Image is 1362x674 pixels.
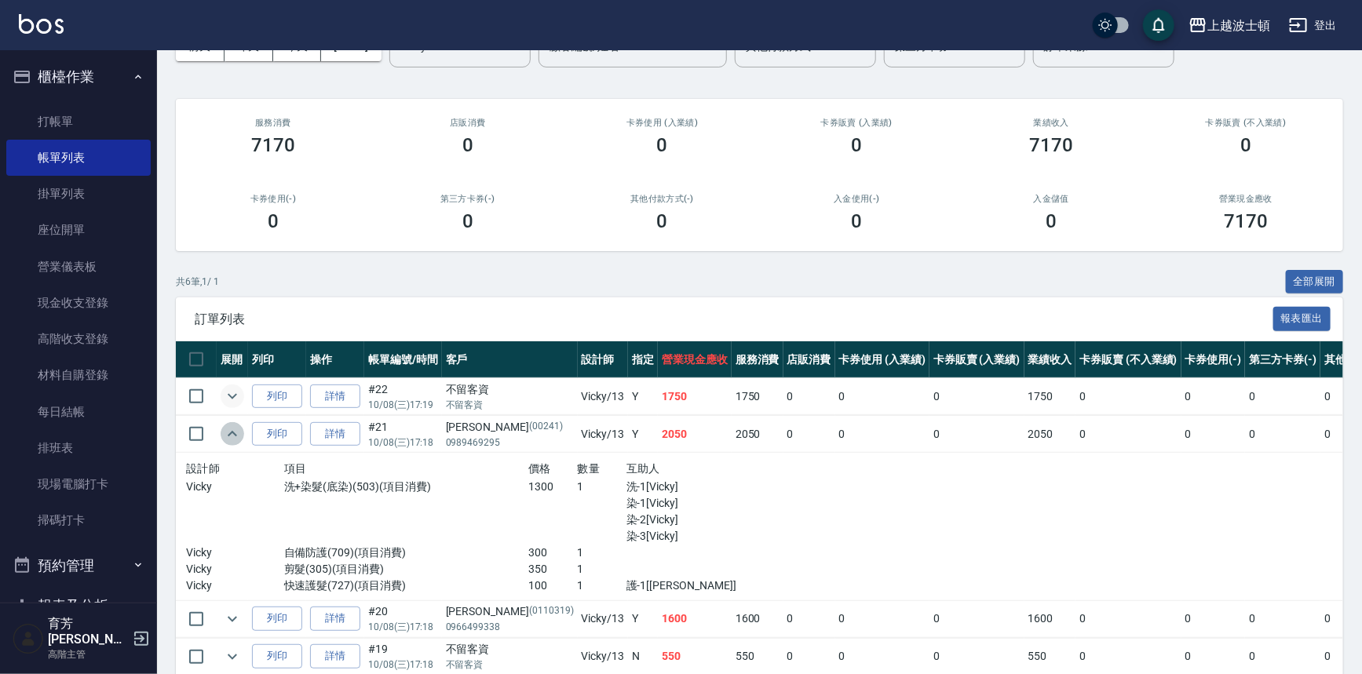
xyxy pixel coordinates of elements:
h2: 卡券販賣 (不入業績) [1167,118,1324,128]
button: 列印 [252,422,302,446]
div: 不留客資 [446,381,574,398]
td: 1750 [658,378,732,415]
td: 1600 [658,600,732,637]
td: #22 [364,378,442,415]
p: 1 [577,479,626,495]
div: [PERSON_NAME] [446,419,574,435]
td: 0 [929,600,1024,637]
p: 0989469295 [446,435,574,450]
h3: 0 [268,210,279,232]
td: 0 [929,378,1024,415]
th: 業績收入 [1024,341,1076,378]
h2: 卡券使用 (入業績) [584,118,741,128]
button: save [1143,9,1174,41]
th: 營業現金應收 [658,341,732,378]
td: 1600 [732,600,783,637]
h2: 第三方卡券(-) [389,194,546,204]
button: expand row [221,607,244,631]
td: Y [628,416,658,453]
button: 列印 [252,644,302,669]
h2: 卡券使用(-) [195,194,352,204]
a: 報表匯出 [1273,311,1331,326]
p: 染-3[Vicky] [626,528,773,545]
td: 0 [1075,416,1181,453]
td: 0 [1181,378,1246,415]
span: 數量 [577,462,600,475]
h3: 0 [851,210,862,232]
td: #20 [364,600,442,637]
td: 0 [1075,378,1181,415]
p: 1 [577,577,626,594]
p: 100 [528,577,577,594]
h3: 0 [1240,134,1251,156]
th: 操作 [306,341,364,378]
p: Vicky [186,561,284,577]
button: 列印 [252,384,302,409]
button: 全部展開 [1286,270,1344,294]
td: #21 [364,416,442,453]
h3: 服務消費 [195,118,352,128]
td: 0 [835,416,930,453]
td: Y [628,378,658,415]
td: Vicky /13 [578,600,629,637]
a: 帳單列表 [6,140,151,176]
a: 詳情 [310,384,360,409]
td: 1750 [732,378,783,415]
td: 0 [1181,416,1246,453]
th: 展開 [217,341,248,378]
span: 互助人 [626,462,660,475]
button: 上越波士頓 [1182,9,1276,42]
h2: 卡券販賣 (入業績) [778,118,935,128]
th: 卡券販賣 (入業績) [929,341,1024,378]
p: 300 [528,545,577,561]
td: 2050 [1024,416,1076,453]
th: 第三方卡券(-) [1245,341,1320,378]
span: 項目 [284,462,307,475]
p: 1 [577,545,626,561]
p: (00241) [529,419,563,435]
h5: 育芳[PERSON_NAME] [48,616,128,647]
span: 設計師 [186,462,220,475]
p: Vicky [186,479,284,495]
a: 詳情 [310,422,360,446]
button: expand row [221,422,244,446]
p: 護-1[[PERSON_NAME]] [626,577,773,594]
th: 服務消費 [732,341,783,378]
p: 10/08 (三) 17:18 [368,658,438,672]
p: Vicky [186,545,284,561]
td: 0 [783,416,835,453]
button: expand row [221,645,244,669]
td: Vicky /13 [578,378,629,415]
p: 共 6 筆, 1 / 1 [176,275,219,289]
button: 櫃檯作業 [6,56,151,97]
a: 每日結帳 [6,394,151,430]
a: 打帳單 [6,104,151,140]
th: 列印 [248,341,306,378]
td: 0 [1245,600,1320,637]
p: 10/08 (三) 17:18 [368,435,438,450]
img: Person [13,623,44,654]
div: 不留客資 [446,641,574,658]
td: 0 [835,378,930,415]
p: 1 [577,561,626,577]
button: 報表匯出 [1273,307,1331,331]
td: 1600 [1024,600,1076,637]
a: 現場電腦打卡 [6,466,151,502]
img: Logo [19,14,64,34]
button: 預約管理 [6,545,151,586]
h3: 0 [657,134,668,156]
p: 不留客資 [446,398,574,412]
p: 洗+染髮(底染)(503)(項目消費) [284,479,529,495]
button: 報表及分析 [6,585,151,626]
p: 快速護髮(727)(項目消費) [284,577,529,594]
h3: 0 [1046,210,1057,232]
p: 高階主管 [48,647,128,661]
th: 客戶 [442,341,578,378]
p: 染-1[Vicky] [626,495,773,512]
a: 掛單列表 [6,176,151,212]
p: (0110319) [529,603,574,620]
th: 卡券販賣 (不入業績) [1075,341,1181,378]
td: Y [628,600,658,637]
td: 2050 [658,416,732,453]
a: 詳情 [310,607,360,631]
